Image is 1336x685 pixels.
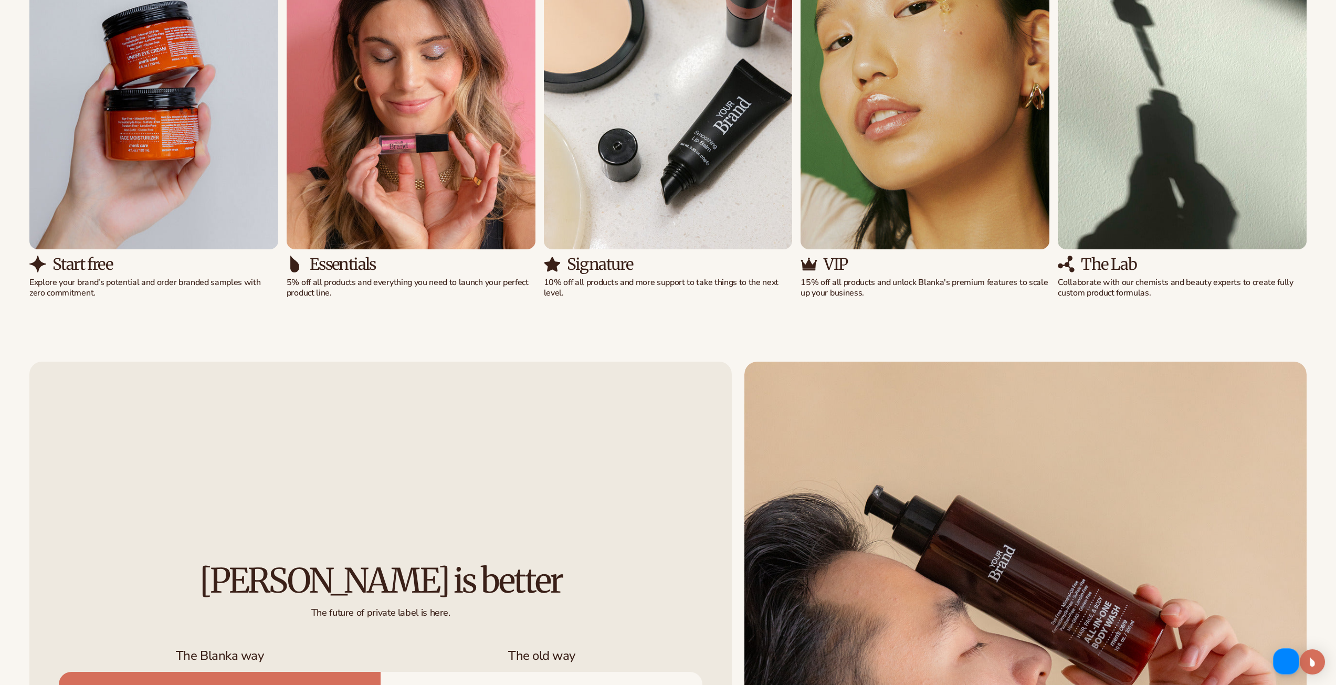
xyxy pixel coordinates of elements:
h3: The old way [381,648,702,663]
h3: Signature [567,256,633,273]
p: 15% off all products and unlock Blanka's premium features to scale up your business. [801,277,1049,299]
h3: VIP [824,256,847,273]
div: Open Intercom Messenger [1300,649,1325,675]
h3: The Lab [1081,256,1137,273]
p: 5% off all products and everything you need to launch your perfect product line. [287,277,535,299]
h3: Start free [52,256,112,273]
p: Explore your brand’s potential and order branded samples with zero commitment. [29,277,278,299]
img: Shopify Image 8 [287,256,303,272]
h3: The Blanka way [59,648,381,663]
div: The future of private label is here. [59,598,702,619]
p: 10% off all products and more support to take things to the next level. [544,277,793,299]
img: Shopify Image 6 [29,256,46,272]
img: Shopify Image 12 [801,256,817,272]
h3: Essentials [310,256,376,273]
img: Shopify Image 14 [1058,256,1075,272]
p: Collaborate with our chemists and beauty experts to create fully custom product formulas. [1058,277,1307,299]
img: Shopify Image 10 [544,256,561,272]
h2: [PERSON_NAME] is better [59,563,702,598]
